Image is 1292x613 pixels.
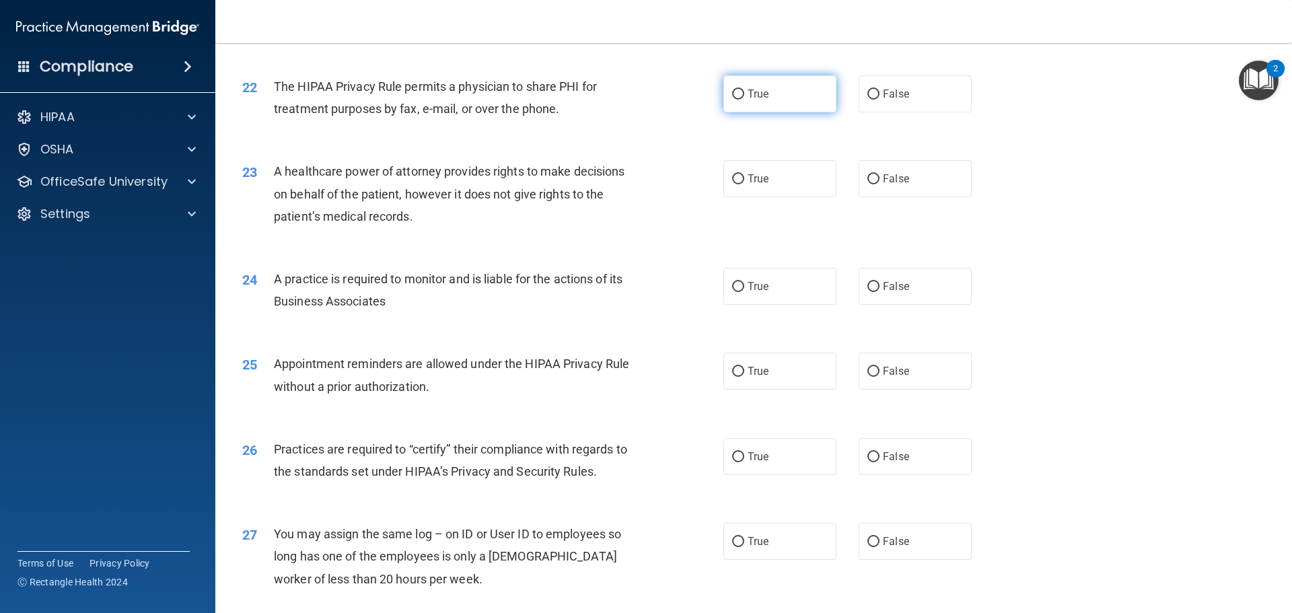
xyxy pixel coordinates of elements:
span: True [748,172,768,185]
img: PMB logo [16,14,199,41]
h4: Compliance [40,57,133,76]
input: False [867,452,880,462]
span: False [883,87,909,100]
p: Settings [40,206,90,222]
span: You may assign the same log – on ID or User ID to employees so long has one of the employees is o... [274,527,621,585]
p: HIPAA [40,109,75,125]
button: Open Resource Center, 2 new notifications [1239,61,1279,100]
span: False [883,450,909,463]
input: False [867,537,880,547]
span: 26 [242,442,257,458]
input: False [867,282,880,292]
span: Ⓒ Rectangle Health 2024 [17,575,128,589]
span: False [883,172,909,185]
input: False [867,367,880,377]
input: True [732,452,744,462]
span: True [748,535,768,548]
input: True [732,537,744,547]
span: 25 [242,357,257,373]
span: False [883,365,909,377]
a: OSHA [16,141,196,157]
span: 24 [242,272,257,288]
span: True [748,365,768,377]
input: False [867,89,880,100]
a: HIPAA [16,109,196,125]
a: Terms of Use [17,556,73,570]
p: OfficeSafe University [40,174,168,190]
span: 27 [242,527,257,543]
p: OSHA [40,141,74,157]
span: 23 [242,164,257,180]
input: False [867,174,880,184]
span: 22 [242,79,257,96]
a: OfficeSafe University [16,174,196,190]
span: Appointment reminders are allowed under the HIPAA Privacy Rule without a prior authorization. [274,357,629,393]
input: True [732,367,744,377]
input: True [732,282,744,292]
span: False [883,280,909,293]
span: Practices are required to “certify” their compliance with regards to the standards set under HIPA... [274,442,627,478]
a: Privacy Policy [89,556,150,570]
div: 2 [1273,69,1278,86]
span: A healthcare power of attorney provides rights to make decisions on behalf of the patient, howeve... [274,164,624,223]
a: Settings [16,206,196,222]
span: True [748,450,768,463]
span: A practice is required to monitor and is liable for the actions of its Business Associates [274,272,622,308]
span: False [883,535,909,548]
span: True [748,87,768,100]
span: True [748,280,768,293]
input: True [732,174,744,184]
input: True [732,89,744,100]
span: The HIPAA Privacy Rule permits a physician to share PHI for treatment purposes by fax, e-mail, or... [274,79,597,116]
